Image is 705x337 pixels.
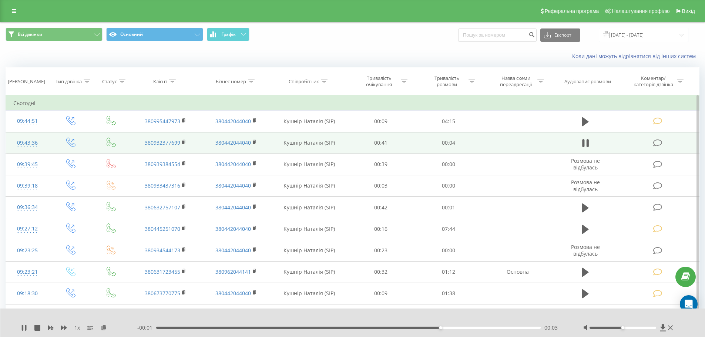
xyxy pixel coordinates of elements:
[415,261,483,283] td: 01:12
[271,218,347,240] td: Кушнір Наталія (SIP)
[347,111,415,132] td: 00:09
[215,139,251,146] a: 380442044040
[145,139,180,146] a: 380932377699
[145,225,180,232] a: 380445251070
[215,225,251,232] a: 380442044040
[347,132,415,154] td: 00:41
[102,78,117,85] div: Статус
[571,179,600,192] span: Розмова не відбулась
[13,308,42,322] div: 09:05:18
[458,28,537,42] input: Пошук за номером
[145,247,180,254] a: 380934544173
[289,78,319,85] div: Співробітник
[215,204,251,211] a: 380442044040
[271,154,347,175] td: Кушнір Наталія (SIP)
[215,182,251,189] a: 380442044040
[145,118,180,125] a: 380995447973
[347,240,415,261] td: 00:23
[145,182,180,189] a: 380933437316
[680,295,698,313] div: Open Intercom Messenger
[415,111,483,132] td: 04:15
[347,261,415,283] td: 00:32
[106,28,203,41] button: Основний
[74,324,80,331] span: 1 x
[137,324,156,331] span: - 00:01
[612,8,669,14] span: Налаштування профілю
[13,222,42,236] div: 09:27:12
[572,53,699,60] a: Коли дані можуть відрізнятися вiд інших систем
[271,111,347,132] td: Кушнір Наталія (SIP)
[271,240,347,261] td: Кушнір Наталія (SIP)
[439,326,442,329] div: Accessibility label
[271,132,347,154] td: Кушнір Наталія (SIP)
[682,8,695,14] span: Вихід
[271,175,347,196] td: Кушнір Наталія (SIP)
[13,243,42,258] div: 09:23:25
[347,283,415,304] td: 00:09
[347,304,415,326] td: 00:05
[347,154,415,175] td: 00:39
[482,261,553,283] td: Основна
[415,197,483,218] td: 00:01
[13,157,42,172] div: 09:39:45
[544,324,558,331] span: 00:03
[56,78,82,85] div: Тип дзвінка
[415,175,483,196] td: 00:00
[427,75,467,88] div: Тривалість розмови
[359,75,399,88] div: Тривалість очікування
[207,28,249,41] button: Графік
[571,157,600,171] span: Розмова не відбулась
[13,286,42,301] div: 09:18:30
[8,78,45,85] div: [PERSON_NAME]
[145,290,180,297] a: 380673770775
[13,265,42,279] div: 09:23:21
[215,118,251,125] a: 380442044040
[13,179,42,193] div: 09:39:18
[415,304,483,326] td: 00:00
[145,268,180,275] a: 380631723455
[545,8,599,14] span: Реферальна програма
[271,304,347,326] td: Кушнір Наталія (SIP)
[415,154,483,175] td: 00:00
[145,161,180,168] a: 380939384554
[564,78,611,85] div: Аудіозапис розмови
[6,96,699,111] td: Сьогодні
[571,243,600,257] span: Розмова не відбулась
[215,268,251,275] a: 380962044141
[6,28,103,41] button: Всі дзвінки
[271,283,347,304] td: Кушнір Наталія (SIP)
[540,28,580,42] button: Експорт
[415,218,483,240] td: 07:44
[415,240,483,261] td: 00:00
[145,204,180,211] a: 380632757107
[221,32,236,37] span: Графік
[415,283,483,304] td: 01:38
[13,200,42,215] div: 09:36:34
[215,290,251,297] a: 380442044040
[496,75,536,88] div: Назва схеми переадресації
[13,136,42,150] div: 09:43:36
[153,78,167,85] div: Клієнт
[347,218,415,240] td: 00:16
[13,114,42,128] div: 09:44:51
[215,161,251,168] a: 380442044040
[215,247,251,254] a: 380442044040
[271,261,347,283] td: Кушнір Наталія (SIP)
[18,31,42,37] span: Всі дзвінки
[571,308,600,321] span: Розмова не відбулась
[271,197,347,218] td: Кушнір Наталія (SIP)
[347,197,415,218] td: 00:42
[632,75,675,88] div: Коментар/категорія дзвінка
[347,175,415,196] td: 00:03
[216,78,246,85] div: Бізнес номер
[415,132,483,154] td: 00:04
[621,326,624,329] div: Accessibility label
